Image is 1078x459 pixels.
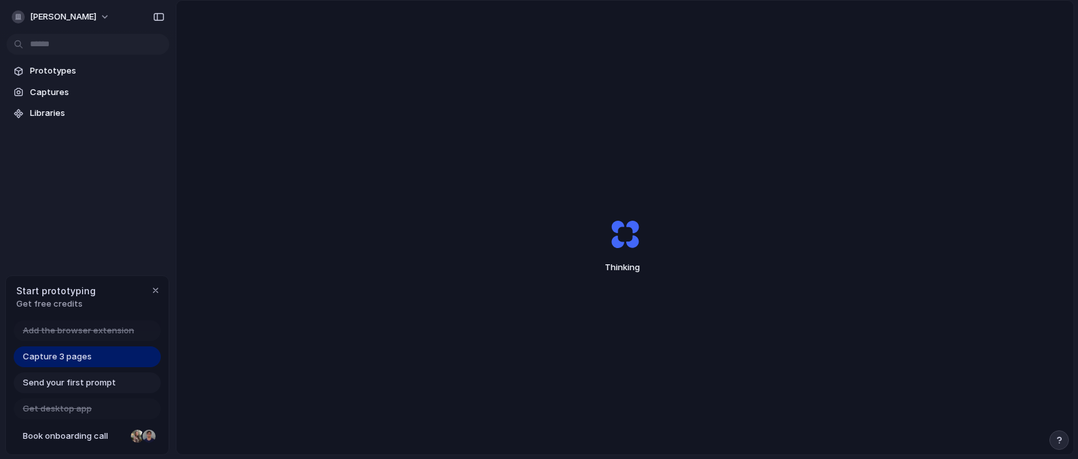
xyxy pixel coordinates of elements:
span: Start prototyping [16,284,96,298]
a: Book onboarding call [14,426,161,447]
span: Libraries [30,107,164,120]
a: Captures [7,83,169,102]
span: Capture 3 pages [23,350,92,363]
a: Libraries [7,104,169,123]
span: Thinking [580,261,670,274]
button: [PERSON_NAME] [7,7,117,27]
span: Get desktop app [23,402,92,415]
span: Send your first prompt [23,376,116,389]
span: Prototypes [30,64,164,77]
span: Book onboarding call [23,430,126,443]
span: Add the browser extension [23,324,134,337]
div: Nicole Kubica [130,428,145,444]
span: [PERSON_NAME] [30,10,96,23]
a: Prototypes [7,61,169,81]
span: Get free credits [16,298,96,311]
div: Christian Iacullo [141,428,157,444]
span: Captures [30,86,164,99]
